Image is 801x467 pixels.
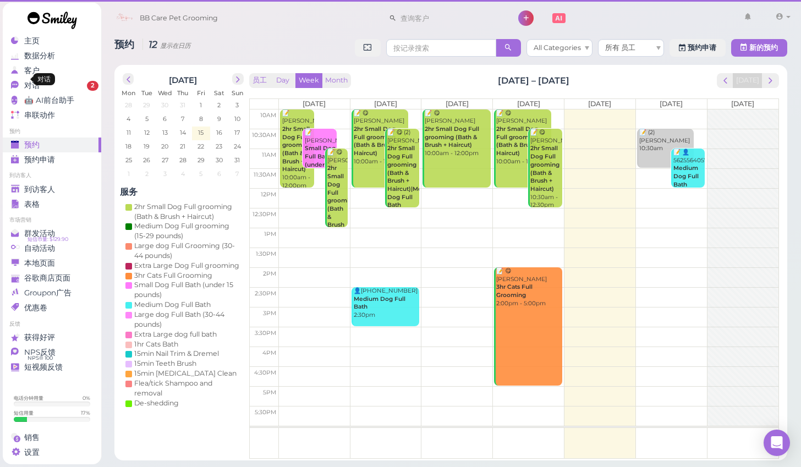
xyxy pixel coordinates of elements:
div: 电话分钟用量 [14,394,43,402]
span: 12:30pm [253,211,276,218]
span: 5:30pm [255,409,276,416]
span: 15 [197,128,205,138]
span: 11 [125,128,132,138]
span: 17 [233,128,241,138]
li: 到访客人 [3,172,101,179]
span: 14 [179,128,187,138]
span: 5 [198,169,204,179]
button: 新的预约 [731,39,787,57]
span: 预约 [114,39,137,50]
span: 所有 员工 [605,43,635,52]
a: 串联动作 [3,108,101,123]
span: 11:30am [254,171,276,178]
span: 2pm [263,270,276,277]
a: 数据分析 [3,48,101,63]
li: 反馈 [3,320,101,328]
button: prev [123,73,134,85]
span: 1pm [264,230,276,238]
span: 优惠卷 [24,303,47,312]
div: 1hr Cats Bath [134,339,178,349]
span: NPS反馈 [24,348,56,357]
span: 29 [142,100,151,110]
div: 短信用量 [14,409,34,416]
span: 对话 [24,81,40,90]
span: 客户 [24,66,40,75]
a: 优惠卷 [3,300,101,315]
span: 1 [199,100,203,110]
li: 预约 [3,128,101,135]
button: next [762,73,779,88]
div: De-shedding [134,398,179,408]
a: 本地页面 [3,256,101,271]
span: 13 [161,128,169,138]
span: 6 [162,114,168,124]
a: 设置 [3,445,101,460]
span: 5pm [263,389,276,396]
button: Day [270,73,296,88]
span: 自动活动 [24,244,55,253]
h2: [DATE] – [DATE] [498,74,569,87]
span: 18 [124,141,133,151]
a: 🤖 AI前台助手 [3,93,101,108]
span: 30 [160,100,169,110]
span: 2 [216,100,222,110]
span: 🤖 AI前台助手 [24,96,74,105]
span: NPS® 100 [28,354,53,362]
a: 短视频反馈 [3,360,101,375]
a: 谷歌商店页面 [3,271,101,285]
span: [DATE] [446,100,469,108]
span: Fri [197,89,205,97]
span: 12pm [261,191,276,198]
span: 2 [144,169,150,179]
div: 📝 [PERSON_NAME] 10:00am - 12:00pm [282,109,314,190]
span: 30 [215,155,224,165]
span: 3 [162,169,168,179]
span: 4:30pm [254,369,276,376]
span: 25 [124,155,133,165]
span: 7 [234,169,240,179]
li: 市场营销 [3,216,101,224]
button: [DATE] [733,73,762,88]
b: 2hr Small Dog Full grooming (Bath & Brush + Haircut) [282,125,311,173]
span: Mon [122,89,135,97]
span: 设置 [24,448,40,457]
span: 1:30pm [256,250,276,257]
b: Medium Dog Full Bath [354,295,405,311]
span: Wed [158,89,172,97]
span: [DATE] [660,100,683,108]
div: 📝 👤5625564057 50 11:00am [673,149,705,205]
span: 26 [142,155,151,165]
div: Large dog Full Bath (30-44 pounds) [134,310,241,329]
span: 表格 [24,200,40,209]
span: 3:30pm [255,329,276,337]
span: 新的预约 [749,43,778,52]
span: 10 [233,114,242,124]
a: 销售 [3,430,101,445]
span: 预约 [24,140,40,150]
a: 对话 2 [3,78,101,93]
div: Flea/tick Shampoo and removal [134,378,241,398]
span: 4pm [262,349,276,356]
span: 7 [180,114,185,124]
a: 自动活动 [3,241,101,256]
div: 15min [MEDICAL_DATA] Clean [134,369,237,378]
div: Small Dog Full Bath (under 15 pounds) [134,280,241,300]
small: 显示在日历 [160,42,190,50]
span: BB Care Pet Grooming [140,3,218,34]
span: Thu [177,89,188,97]
span: Groupon广告 [24,288,72,298]
span: 27 [161,155,169,165]
span: 短信币量: $129.90 [28,235,68,244]
div: 📝 😋 [PERSON_NAME] 10:00am - 12:00pm [424,109,491,158]
span: 22 [196,141,205,151]
b: Medium Dog Full Bath [673,164,699,188]
span: 2:30pm [255,290,276,297]
span: 31 [179,100,186,110]
a: Groupon广告 [3,285,101,300]
a: 表格 [3,197,101,212]
div: 📝 😋 [PERSON_NAME] 10:00am - 12:00pm [496,109,551,166]
a: 获得好评 [3,330,101,345]
span: 6 [216,169,222,179]
span: 1 [127,169,131,179]
span: [DATE] [517,100,540,108]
